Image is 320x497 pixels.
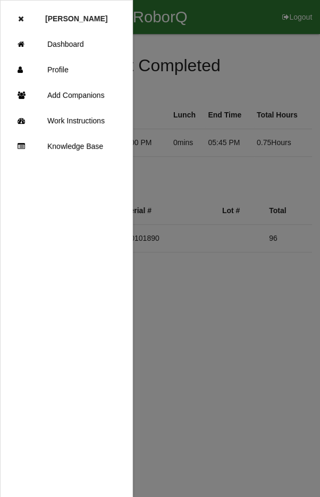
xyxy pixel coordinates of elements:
p: Andrew Miller [45,6,107,23]
a: Knowledge Base [1,133,132,159]
a: Add Companions [1,82,132,108]
a: Profile [1,57,132,82]
a: Work Instructions [1,108,132,133]
div: Close [18,6,24,31]
a: Dashboard [1,31,132,57]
